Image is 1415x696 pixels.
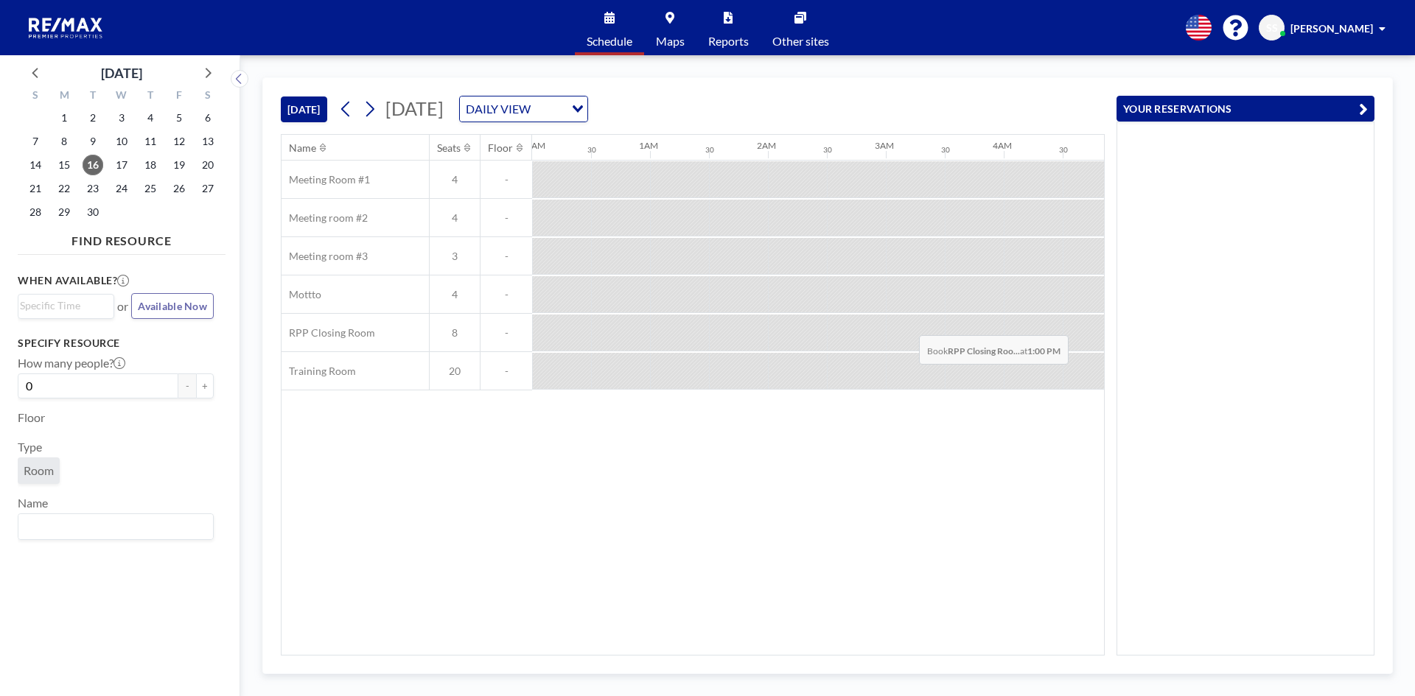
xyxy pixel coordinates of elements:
span: Sunday, September 21, 2025 [25,178,46,199]
span: - [481,211,532,225]
span: Meeting room #3 [282,250,368,263]
span: Wednesday, September 10, 2025 [111,131,132,152]
span: Tuesday, September 23, 2025 [83,178,103,199]
div: M [50,87,79,106]
span: Friday, September 12, 2025 [169,131,189,152]
span: Mottto [282,288,321,301]
button: [DATE] [281,96,327,122]
span: Thursday, September 18, 2025 [140,155,161,175]
span: Maps [656,35,685,47]
span: - [481,173,532,186]
span: Sunday, September 14, 2025 [25,155,46,175]
span: Thursday, September 25, 2025 [140,178,161,199]
span: Monday, September 22, 2025 [54,178,74,199]
button: + [196,373,214,398]
span: Sunday, September 7, 2025 [25,131,46,152]
div: [DATE] [101,63,142,83]
input: Search for option [20,298,105,314]
div: 30 [705,145,714,155]
span: RPP Closing Room [282,326,375,340]
span: Monday, September 8, 2025 [54,131,74,152]
span: Room [24,463,54,478]
button: YOUR RESERVATIONS [1117,96,1374,122]
div: T [136,87,164,106]
b: RPP Closing Roo... [948,345,1020,356]
span: - [481,365,532,378]
button: Available Now [131,293,214,319]
input: Search for option [20,517,205,536]
div: Seats [437,141,461,155]
span: 4 [430,173,480,186]
span: Saturday, September 13, 2025 [198,131,218,152]
img: organization-logo [24,13,109,43]
div: Search for option [18,514,213,539]
div: 4AM [993,140,1012,151]
span: 20 [430,365,480,378]
div: S [21,87,50,106]
span: Tuesday, September 16, 2025 [83,155,103,175]
input: Search for option [535,99,563,119]
div: W [108,87,136,106]
div: 30 [941,145,950,155]
span: Tuesday, September 2, 2025 [83,108,103,128]
span: Wednesday, September 3, 2025 [111,108,132,128]
span: Tuesday, September 9, 2025 [83,131,103,152]
span: 4 [430,211,480,225]
span: Friday, September 26, 2025 [169,178,189,199]
span: or [117,299,128,314]
span: Saturday, September 27, 2025 [198,178,218,199]
div: 1AM [639,140,658,151]
div: 30 [587,145,596,155]
span: Saturday, September 6, 2025 [198,108,218,128]
span: [DATE] [385,97,444,119]
span: Book at [919,335,1069,365]
div: Search for option [460,96,587,122]
span: Wednesday, September 24, 2025 [111,178,132,199]
b: 1:00 PM [1027,345,1061,356]
span: 4 [430,288,480,301]
div: 3AM [875,140,894,151]
div: T [79,87,108,106]
span: Thursday, September 4, 2025 [140,108,161,128]
div: F [164,87,193,106]
span: Wednesday, September 17, 2025 [111,155,132,175]
span: - [481,250,532,263]
span: Sunday, September 28, 2025 [25,202,46,222]
span: Monday, September 1, 2025 [54,108,74,128]
div: 30 [823,145,832,155]
span: Monday, September 15, 2025 [54,155,74,175]
span: Schedule [587,35,632,47]
label: Name [18,496,48,510]
span: [PERSON_NAME] [1290,22,1373,35]
span: Available Now [138,300,207,312]
div: Search for option [18,295,113,317]
span: Tuesday, September 30, 2025 [83,202,103,222]
div: 12AM [521,140,545,151]
span: Meeting Room #1 [282,173,370,186]
span: Other sites [772,35,829,47]
span: Saturday, September 20, 2025 [198,155,218,175]
h3: Specify resource [18,337,214,350]
span: Friday, September 5, 2025 [169,108,189,128]
span: Thursday, September 11, 2025 [140,131,161,152]
span: Friday, September 19, 2025 [169,155,189,175]
div: Floor [488,141,513,155]
span: DAILY VIEW [463,99,534,119]
span: Reports [708,35,749,47]
span: Monday, September 29, 2025 [54,202,74,222]
div: 2AM [757,140,776,151]
button: - [178,373,196,398]
span: Training Room [282,365,356,378]
span: - [481,326,532,340]
span: 3 [430,250,480,263]
span: - [481,288,532,301]
div: S [193,87,222,106]
label: Floor [18,410,45,425]
span: Meeting room #2 [282,211,368,225]
div: 30 [1059,145,1068,155]
span: 8 [430,326,480,340]
h4: FIND RESOURCE [18,228,226,248]
div: Name [289,141,316,155]
span: SS [1266,21,1278,35]
label: Type [18,440,42,454]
